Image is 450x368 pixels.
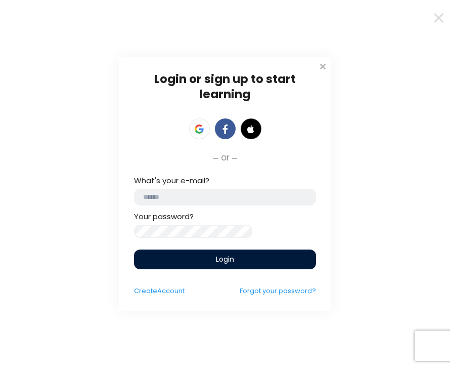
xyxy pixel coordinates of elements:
span: or [221,151,230,164]
span: Login or sign up to start learning [154,71,296,102]
a: Forgot your password? [240,286,316,296]
span: Account [157,286,185,296]
span: Login [216,254,234,265]
a: CreateAccount [134,286,185,296]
